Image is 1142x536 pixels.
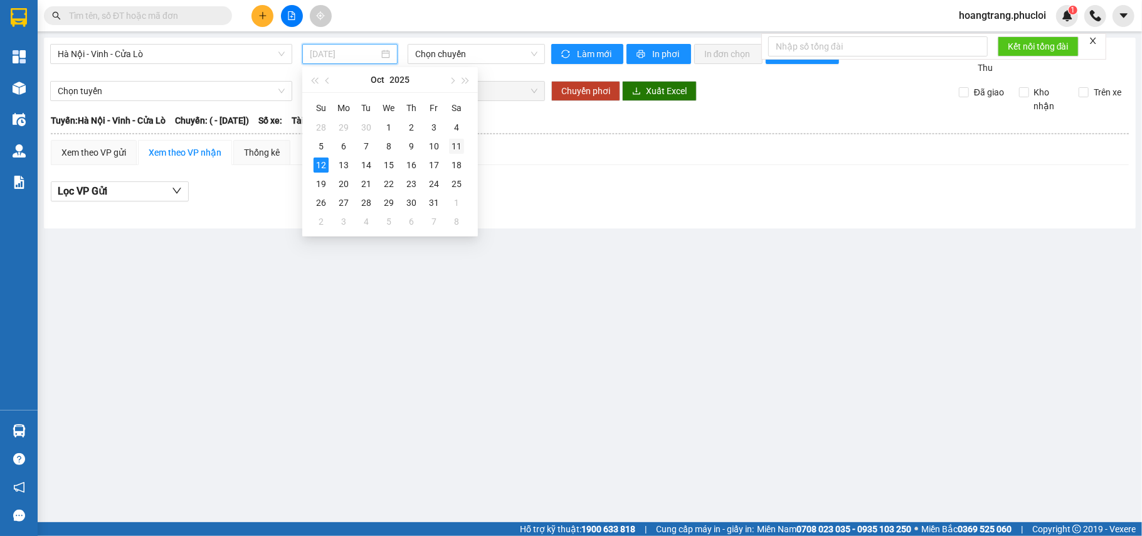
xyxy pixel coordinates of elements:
td: 2025-10-14 [355,156,378,174]
span: Đã giao [969,85,1009,99]
input: Tìm tên, số ĐT hoặc mã đơn [69,9,217,23]
button: 2025 [389,67,410,92]
div: 4 [449,120,464,135]
td: 2025-10-06 [332,137,355,156]
td: 2025-10-08 [378,137,400,156]
img: warehouse-icon [13,82,26,95]
img: warehouse-icon [13,424,26,437]
div: 13 [336,158,351,173]
span: Kho nhận [1029,85,1070,113]
td: 2025-10-24 [423,174,445,193]
span: hoangtrang.phucloi [949,8,1056,23]
strong: 0369 525 060 [958,524,1012,534]
button: Kết nối tổng đài [998,36,1079,56]
span: Miền Bắc [921,522,1012,536]
td: 2025-11-01 [445,193,468,212]
span: Tài xế: [292,114,318,127]
span: Kết nối tổng đài [1008,40,1069,53]
td: 2025-10-17 [423,156,445,174]
span: search [52,11,61,20]
div: 7 [359,139,374,154]
div: 8 [381,139,396,154]
div: 23 [404,176,419,191]
span: Lọc VP Gửi [58,183,107,199]
button: caret-down [1113,5,1134,27]
span: 1 [1071,6,1075,14]
td: 2025-10-30 [400,193,423,212]
input: 12/10/2025 [310,47,379,61]
td: 2025-10-25 [445,174,468,193]
span: Trên xe [1089,85,1126,99]
div: 7 [426,214,441,229]
button: plus [251,5,273,27]
td: 2025-10-11 [445,137,468,156]
td: 2025-10-03 [423,118,445,137]
th: Sa [445,98,468,118]
span: Hà Nội - Vinh - Cửa Lò [58,45,285,63]
div: 28 [314,120,329,135]
div: 8 [449,214,464,229]
div: 28 [359,195,374,210]
span: printer [637,50,647,60]
th: We [378,98,400,118]
button: In đơn chọn [694,44,763,64]
div: 6 [336,139,351,154]
td: 2025-10-01 [378,118,400,137]
td: 2025-10-12 [310,156,332,174]
button: Chuyển phơi [551,81,620,101]
span: Chọn tuyến [58,82,285,100]
div: 5 [314,139,329,154]
div: 10 [426,139,441,154]
td: 2025-10-10 [423,137,445,156]
span: Chọn chuyến [415,45,537,63]
sup: 1 [1069,6,1077,14]
img: solution-icon [13,176,26,189]
span: | [1021,522,1023,536]
b: Tuyến: Hà Nội - Vinh - Cửa Lò [51,115,166,126]
img: warehouse-icon [13,113,26,126]
button: file-add [281,5,303,27]
div: 16 [404,158,419,173]
td: 2025-10-20 [332,174,355,193]
td: 2025-10-09 [400,137,423,156]
strong: 1900 633 818 [581,524,635,534]
div: 17 [426,158,441,173]
td: 2025-09-28 [310,118,332,137]
div: 9 [404,139,419,154]
td: 2025-10-21 [355,174,378,193]
td: 2025-10-02 [400,118,423,137]
th: Tu [355,98,378,118]
th: Mo [332,98,355,118]
div: 11 [449,139,464,154]
div: 2 [314,214,329,229]
td: 2025-10-27 [332,193,355,212]
div: 31 [426,195,441,210]
td: 2025-10-23 [400,174,423,193]
div: 24 [426,176,441,191]
div: 2 [404,120,419,135]
span: Số xe: [258,114,282,127]
td: 2025-09-29 [332,118,355,137]
span: caret-down [1118,10,1129,21]
div: 29 [381,195,396,210]
span: message [13,510,25,522]
td: 2025-11-06 [400,212,423,231]
span: question-circle [13,453,25,465]
button: printerIn phơi [627,44,691,64]
span: sync [561,50,572,60]
span: Chuyến: ( - [DATE]) [175,114,249,127]
div: 30 [359,120,374,135]
span: aim [316,11,325,20]
td: 2025-10-28 [355,193,378,212]
span: plus [258,11,267,20]
span: notification [13,481,25,493]
td: 2025-11-05 [378,212,400,231]
button: Oct [371,67,384,92]
div: 18 [449,158,464,173]
strong: 0708 023 035 - 0935 103 250 [796,524,911,534]
img: icon-new-feature [1062,10,1073,21]
td: 2025-10-19 [310,174,332,193]
img: phone-icon [1090,10,1101,21]
td: 2025-10-04 [445,118,468,137]
div: 3 [426,120,441,135]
